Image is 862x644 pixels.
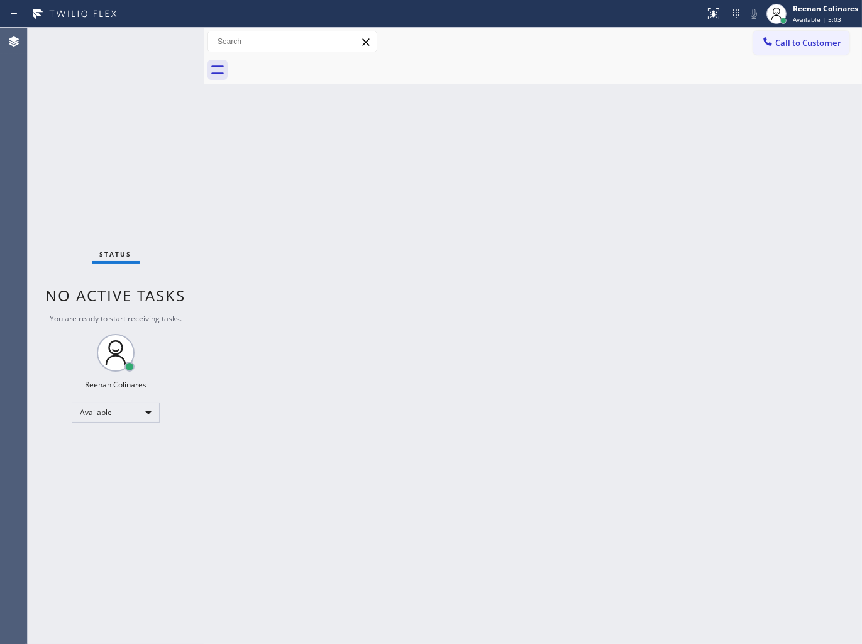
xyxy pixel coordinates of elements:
span: Status [100,250,132,258]
span: No active tasks [46,285,186,306]
button: Mute [745,5,763,23]
div: Available [72,402,160,423]
div: Reenan Colinares [85,379,146,390]
span: You are ready to start receiving tasks. [50,313,182,324]
span: Available | 5:03 [793,15,841,24]
input: Search [208,31,377,52]
div: Reenan Colinares [793,3,858,14]
span: Call to Customer [775,37,841,48]
button: Call to Customer [753,31,849,55]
